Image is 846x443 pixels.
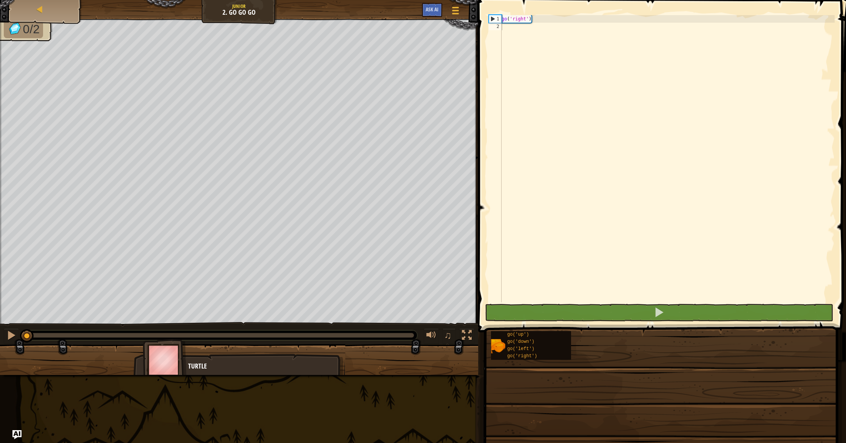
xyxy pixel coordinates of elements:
[507,346,534,352] span: go('left')
[12,430,22,439] button: Ask AI
[4,328,19,344] button: ⌘ + P: Pause
[491,339,505,353] img: portrait.png
[485,304,833,321] button: Shift+Enter: Run current code.
[459,328,474,344] button: Toggle fullscreen
[507,353,537,359] span: go('right')
[446,3,465,21] button: Show game menu
[23,22,40,36] span: 0/2
[424,328,439,344] button: Adjust volume
[188,361,337,371] div: Turtle
[444,330,452,341] span: ♫
[4,21,43,38] li: Collect the gems.
[443,328,455,344] button: ♫
[426,6,438,13] span: Ask AI
[507,332,529,337] span: go('up')
[422,3,442,17] button: Ask AI
[489,23,502,30] div: 2
[489,15,502,23] div: 1
[143,339,187,381] img: thang_avatar_frame.png
[507,339,534,344] span: go('down')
